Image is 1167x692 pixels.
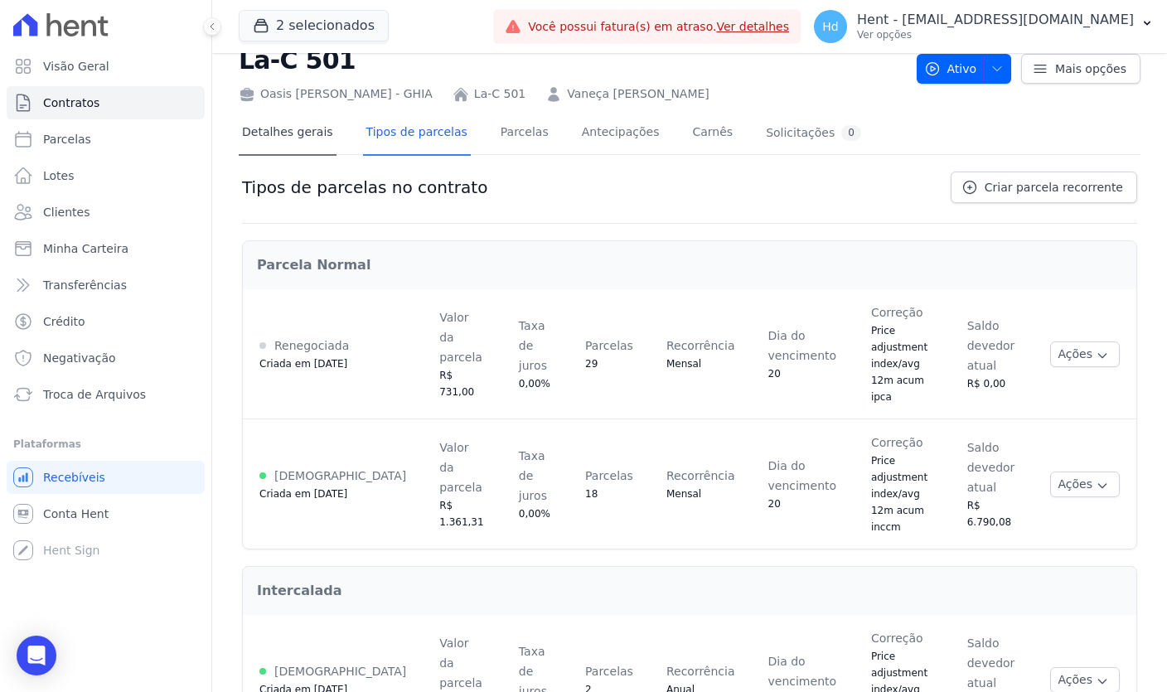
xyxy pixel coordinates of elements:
[274,469,406,482] span: [DEMOGRAPHIC_DATA]
[689,112,736,156] a: Carnês
[857,28,1134,41] p: Ver opções
[274,339,349,352] span: Renegociada
[474,85,525,103] a: La-C 501
[439,370,474,398] span: R$ 731,00
[43,386,146,403] span: Troca de Arquivos
[519,508,550,520] span: 0,00%
[528,18,789,36] span: Você possui fatura(s) em atraso.
[43,506,109,522] span: Conta Hent
[242,177,487,197] h1: Tipos de parcelas no contrato
[439,500,483,528] span: R$ 1.361,31
[666,358,701,370] span: Mensal
[716,20,789,33] a: Ver detalhes
[7,86,205,119] a: Contratos
[439,636,482,690] span: Valor da parcela
[274,665,406,678] span: [DEMOGRAPHIC_DATA]
[1050,341,1120,367] button: Ações
[259,358,347,370] span: Criada em [DATE]
[871,436,923,449] span: Correção
[17,636,56,675] div: Open Intercom Messenger
[871,455,927,533] span: Price adjustment index/avg 12m acum inccm
[768,329,837,362] span: Dia do vencimento
[924,54,977,84] span: Ativo
[7,50,205,83] a: Visão Geral
[239,112,337,156] a: Detalhes gerais
[768,368,781,380] span: 20
[257,255,1122,275] h2: Parcela Normal
[259,488,347,500] span: Criada em [DATE]
[7,269,205,302] a: Transferências
[666,469,735,482] span: Recorrência
[666,339,735,352] span: Recorrência
[43,58,109,75] span: Visão Geral
[497,112,552,156] a: Parcelas
[841,125,861,141] div: 0
[43,94,99,111] span: Contratos
[951,172,1137,203] a: Criar parcela recorrente
[857,12,1134,28] p: Hent - [EMAIL_ADDRESS][DOMAIN_NAME]
[439,311,482,364] span: Valor da parcela
[666,488,701,500] span: Mensal
[7,196,205,229] a: Clientes
[7,461,205,494] a: Recebíveis
[43,469,105,486] span: Recebíveis
[585,339,633,352] span: Parcelas
[363,112,471,156] a: Tipos de parcelas
[822,21,838,32] span: Hd
[43,204,90,220] span: Clientes
[967,636,1015,690] span: Saldo devedor atual
[768,655,837,688] span: Dia do vencimento
[43,313,85,330] span: Crédito
[1050,472,1120,497] button: Ações
[871,632,923,645] span: Correção
[1055,60,1126,77] span: Mais opções
[7,497,205,530] a: Conta Hent
[871,306,923,319] span: Correção
[239,85,433,103] div: Oasis [PERSON_NAME] - GHIA
[43,240,128,257] span: Minha Carteira
[985,179,1123,196] span: Criar parcela recorrente
[519,319,547,372] span: Taxa de juros
[585,665,633,678] span: Parcelas
[917,54,1012,84] button: Ativo
[967,500,1011,528] span: R$ 6.790,08
[43,131,91,148] span: Parcelas
[7,232,205,265] a: Minha Carteira
[43,277,127,293] span: Transferências
[567,85,709,103] a: Vaneça [PERSON_NAME]
[579,112,663,156] a: Antecipações
[43,167,75,184] span: Lotes
[239,10,389,41] button: 2 selecionados
[766,125,861,141] div: Solicitações
[585,488,598,500] span: 18
[1021,54,1140,84] a: Mais opções
[239,41,903,79] h2: La-C 501
[967,441,1015,494] span: Saldo devedor atual
[43,350,116,366] span: Negativação
[763,112,864,156] a: Solicitações0
[13,434,198,454] div: Plataformas
[768,498,781,510] span: 20
[871,325,927,403] span: Price adjustment index/avg 12m acum ipca
[7,123,205,156] a: Parcelas
[7,305,205,338] a: Crédito
[666,665,735,678] span: Recorrência
[439,441,482,494] span: Valor da parcela
[967,378,1006,390] span: R$ 0,00
[768,459,837,492] span: Dia do vencimento
[257,581,1122,601] h2: Intercalada
[7,341,205,375] a: Negativação
[7,378,205,411] a: Troca de Arquivos
[801,3,1167,50] button: Hd Hent - [EMAIL_ADDRESS][DOMAIN_NAME] Ver opções
[519,378,550,390] span: 0,00%
[519,449,547,502] span: Taxa de juros
[7,159,205,192] a: Lotes
[585,469,633,482] span: Parcelas
[967,319,1015,372] span: Saldo devedor atual
[585,358,598,370] span: 29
